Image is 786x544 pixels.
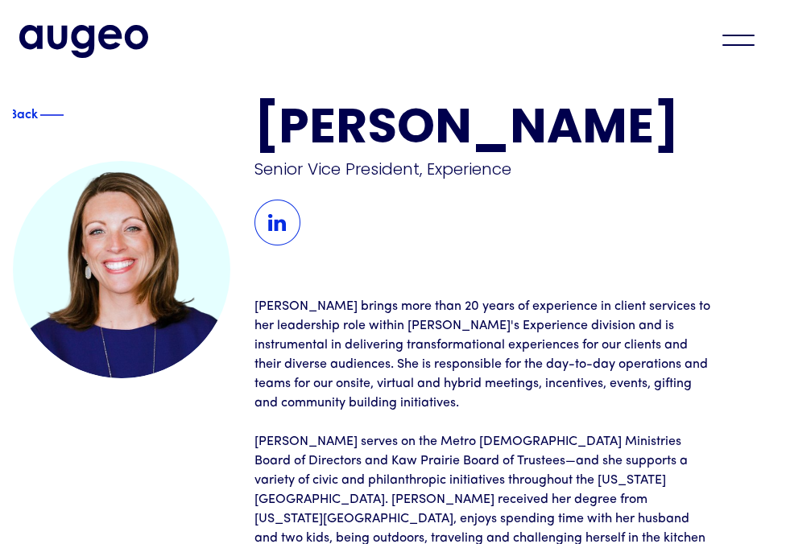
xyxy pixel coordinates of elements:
h1: [PERSON_NAME] [254,106,773,155]
div: menu [710,23,767,58]
a: home [19,25,148,57]
img: Blue decorative line [39,105,64,125]
p: [PERSON_NAME] brings more than 20 years of experience in client services to her leadership role w... [254,297,714,413]
div: Back [9,103,38,122]
p: ‍ [254,413,714,432]
a: Blue text arrowBackBlue decorative line [13,106,81,123]
img: Augeo's full logo in midnight blue. [19,25,148,57]
img: LinkedIn Icon [254,200,300,245]
div: Senior Vice President, Experience [254,158,718,180]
